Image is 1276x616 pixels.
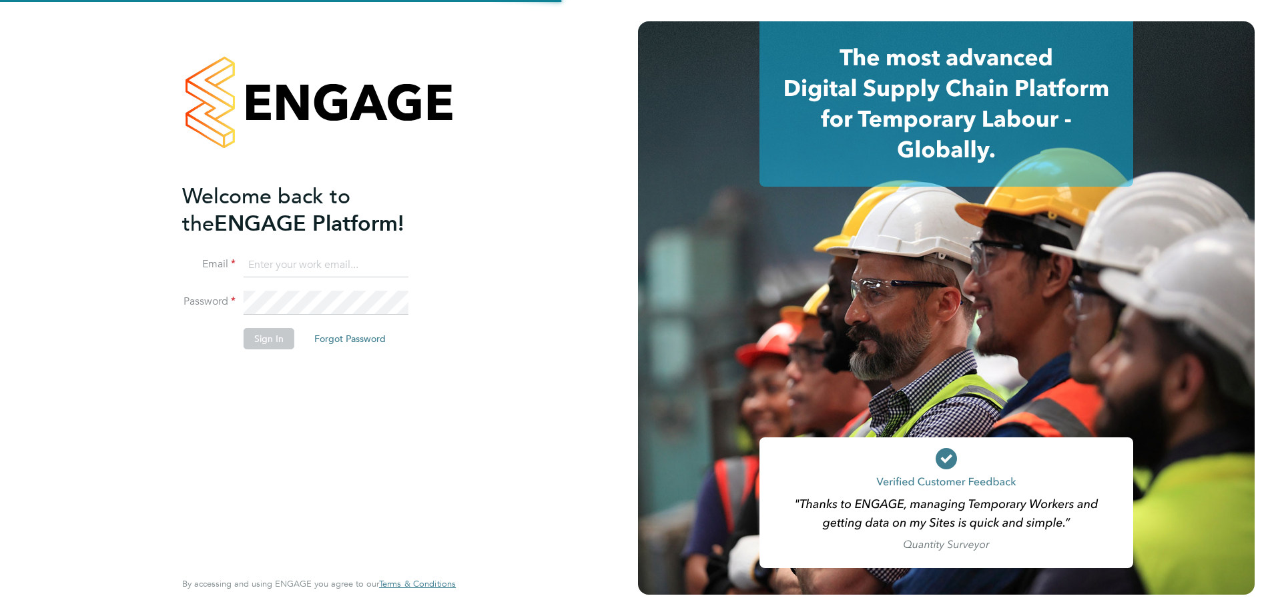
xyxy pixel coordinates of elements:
span: By accessing and using ENGAGE you agree to our [182,578,456,589]
h2: ENGAGE Platform! [182,183,442,237]
span: Terms & Conditions [379,578,456,589]
button: Sign In [244,328,294,349]
button: Forgot Password [304,328,396,349]
label: Password [182,295,236,309]
span: Welcome back to the [182,183,350,237]
input: Enter your work email... [244,253,408,277]
a: Terms & Conditions [379,579,456,589]
label: Email [182,257,236,271]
